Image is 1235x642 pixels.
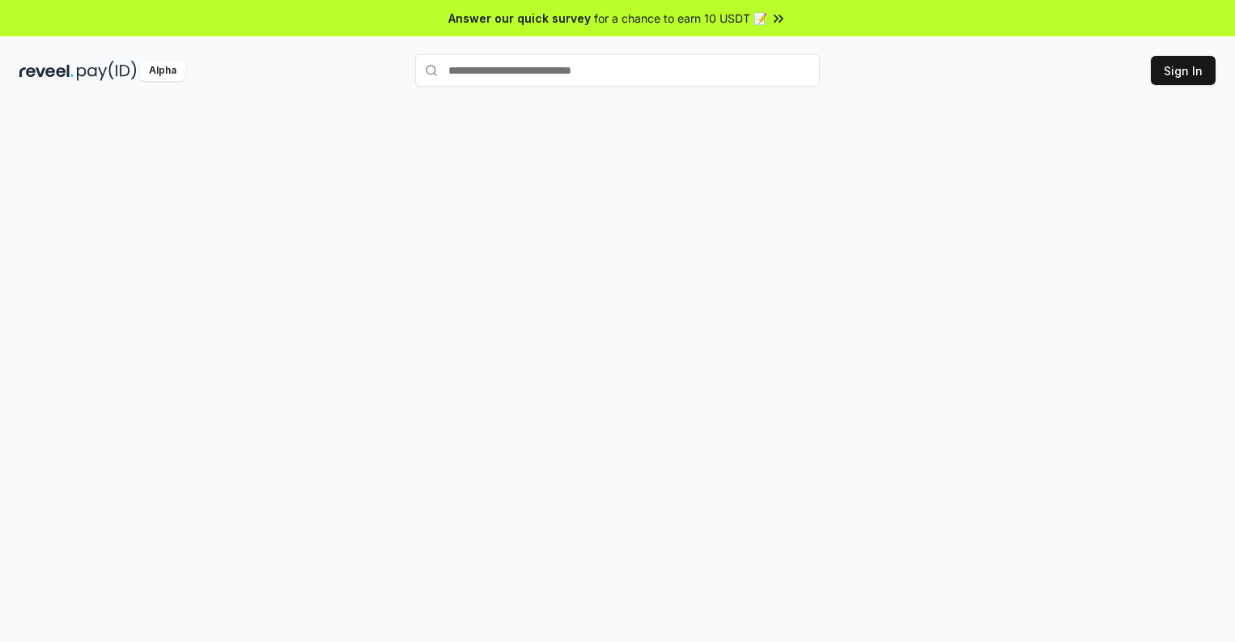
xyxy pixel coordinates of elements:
[1151,56,1216,85] button: Sign In
[140,61,185,81] div: Alpha
[19,61,74,81] img: reveel_dark
[77,61,137,81] img: pay_id
[594,10,767,27] span: for a chance to earn 10 USDT 📝
[448,10,591,27] span: Answer our quick survey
